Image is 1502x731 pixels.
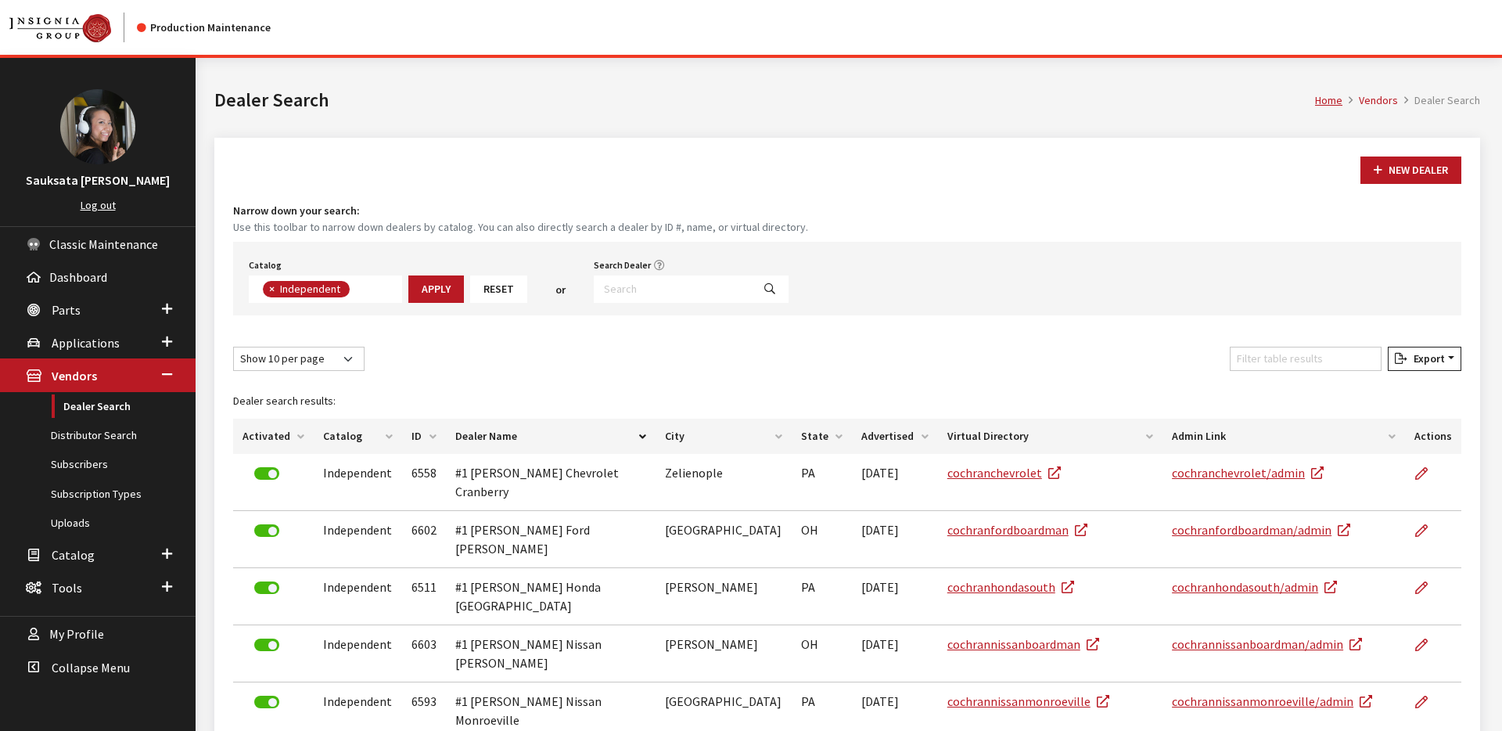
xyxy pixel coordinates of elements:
a: Edit Dealer [1414,568,1441,607]
label: Deactivate Dealer [254,524,279,537]
span: Export [1407,351,1445,365]
a: cochranfordboardman/admin [1172,522,1350,538]
a: Insignia Group logo [9,13,137,42]
span: Independent [278,282,344,296]
span: My Profile [49,627,104,643]
td: 6602 [402,511,446,568]
td: [DATE] [852,454,938,511]
h3: Sauksata [PERSON_NAME] [16,171,180,189]
a: Edit Dealer [1414,682,1441,722]
td: 6511 [402,568,446,625]
span: or [555,282,566,298]
span: Vendors [52,369,97,384]
a: cochrannissanboardman [947,636,1099,652]
th: Catalog: activate to sort column ascending [314,419,402,454]
td: Independent [314,511,402,568]
caption: Dealer search results: [233,384,1461,419]
h1: Dealer Search [214,86,1315,114]
button: Reset [470,275,527,303]
button: Remove item [263,281,278,297]
img: Catalog Maintenance [9,14,111,42]
textarea: Search [354,283,362,297]
th: Admin Link: activate to sort column ascending [1162,419,1404,454]
td: Independent [314,454,402,511]
label: Deactivate Dealer [254,696,279,708]
td: #1 [PERSON_NAME] Chevrolet Cranberry [446,454,656,511]
td: [DATE] [852,568,938,625]
label: Search Dealer [594,258,651,272]
th: Activated: activate to sort column ascending [233,419,314,454]
th: Advertised: activate to sort column ascending [852,419,938,454]
span: Collapse Menu [52,660,130,675]
td: [PERSON_NAME] [656,625,792,682]
td: [PERSON_NAME] [656,568,792,625]
a: cochranchevrolet/admin [1172,465,1324,481]
a: cochrannissanboardman/admin [1172,636,1362,652]
span: Select [249,275,402,303]
a: cochranhondasouth/admin [1172,579,1337,595]
th: City: activate to sort column ascending [656,419,792,454]
th: Actions [1405,419,1461,454]
td: [DATE] [852,625,938,682]
input: Filter table results [1230,347,1382,371]
label: Catalog [249,258,282,272]
span: Parts [52,302,81,318]
span: Classic Maintenance [49,236,158,252]
td: 6558 [402,454,446,511]
small: Use this toolbar to narrow down dealers by catalog. You can also directly search a dealer by ID #... [233,219,1461,236]
button: Apply [408,275,464,303]
td: OH [792,511,852,568]
label: Deactivate Dealer [254,582,279,594]
td: Independent [314,568,402,625]
td: #1 [PERSON_NAME] Honda [GEOGRAPHIC_DATA] [446,568,656,625]
td: [GEOGRAPHIC_DATA] [656,511,792,568]
span: Dashboard [49,269,107,285]
a: cochrannissanmonroeville/admin [1172,693,1372,709]
td: Independent [314,625,402,682]
th: Virtual Directory: activate to sort column ascending [938,419,1162,454]
th: Dealer Name: activate to sort column descending [446,419,656,454]
button: Export [1388,347,1461,371]
label: Deactivate Dealer [254,639,279,651]
a: cochranhondasouth [947,579,1074,595]
td: [DATE] [852,511,938,568]
div: Production Maintenance [137,20,271,36]
span: Applications [52,335,120,351]
td: 6603 [402,625,446,682]
a: cochranfordboardman [947,522,1087,538]
li: Vendors [1342,92,1398,109]
a: Log out [81,198,116,212]
span: Tools [52,580,82,596]
th: State: activate to sort column ascending [792,419,852,454]
a: Edit Dealer [1414,454,1441,493]
h4: Narrow down your search: [233,203,1461,219]
span: × [269,282,275,296]
button: Search [751,275,789,303]
td: #1 [PERSON_NAME] Nissan [PERSON_NAME] [446,625,656,682]
label: Deactivate Dealer [254,467,279,480]
td: OH [792,625,852,682]
li: Dealer Search [1398,92,1480,109]
td: #1 [PERSON_NAME] Ford [PERSON_NAME] [446,511,656,568]
a: cochrannissanmonroeville [947,693,1109,709]
td: PA [792,568,852,625]
img: Sauksata Ozment [60,89,135,164]
a: Home [1315,93,1342,107]
input: Search [594,275,752,303]
td: PA [792,454,852,511]
button: New Dealer [1360,157,1461,184]
td: Zelienople [656,454,792,511]
span: Catalog [52,547,95,563]
a: cochranchevrolet [947,465,1061,481]
a: Edit Dealer [1414,625,1441,664]
li: Independent [263,281,350,297]
th: ID: activate to sort column ascending [402,419,446,454]
a: Edit Dealer [1414,511,1441,550]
